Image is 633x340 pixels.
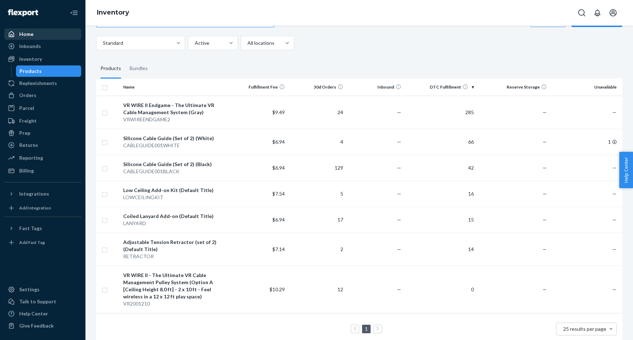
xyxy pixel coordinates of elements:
span: $9.49 [272,109,285,115]
a: Inventory [97,9,129,16]
button: Fast Tags [4,223,81,234]
span: — [543,165,547,171]
div: Adjustable Tension Retractor (set of 2) (Default Title) [123,239,226,253]
button: Give Feedback [4,320,81,331]
td: 12 [288,266,346,313]
div: CABLEGUIDE001BLACK [123,168,226,175]
td: 66 [404,129,477,155]
div: Parcel [19,105,34,112]
div: Reporting [19,154,43,161]
div: Replenishments [19,80,57,87]
span: How do I <em>remove</em> my inventory? [21,99,105,107]
div: Settings [19,286,40,293]
span: — [543,109,547,115]
th: Unavailable [550,79,622,96]
a: Prep [4,127,81,139]
td: 16 [404,181,477,207]
th: 30d Orders [288,79,346,96]
td: 1 [550,129,622,155]
a: Freight [4,115,81,127]
div: LANYARD [123,220,226,227]
span: — [397,109,401,115]
button: Close Navigation [67,6,81,20]
span: — [543,286,547,292]
div: Returns [19,142,38,149]
span: How can I add <em>new</em> <em>SKUs</em> to Deliverr? [21,71,127,79]
span: — [397,286,401,292]
span: $6.94 [272,139,285,145]
button: Help Center [619,152,633,188]
td: 2 [288,233,346,266]
div: Talk to Support [19,298,56,305]
th: Reserve Storage [477,79,549,96]
a: Parcel [4,102,81,114]
span: — [612,246,617,252]
div: Bundles [130,59,148,79]
span: — [543,191,547,197]
a: Reporting [4,152,81,164]
a: Page 1 is your current page [363,326,369,332]
span: — [612,109,617,115]
a: Inventory [4,53,81,65]
a: Products [16,65,82,77]
div: VRWIREENDGAME2 [123,116,226,123]
th: DTC Fulfillment [404,79,477,96]
span: — [397,165,401,171]
div: Silicone Cable Guide (Set of 2) (White) [123,135,226,142]
h4: Overview [11,35,160,46]
div: Billing [19,167,34,174]
button: Open notifications [590,6,605,20]
div: Add Fast Tag [19,239,45,245]
span: How do I <em>search</em> my Inventory? [21,58,103,65]
td: 14 [404,233,477,266]
a: Returns [4,139,81,151]
span: — [397,246,401,252]
div: VR WIRE II - The Ultimate VR Cable Management Pulley System (Option A [Ceiling Height 8.0 ft] - 2... [123,272,226,300]
div: 54 Inventory [11,14,160,26]
span: 25 results per page [563,326,606,332]
div: Home [19,31,33,38]
a: Home [4,28,81,40]
span: $6.94 [272,165,285,171]
div: Help Center [19,310,48,317]
span: $6.94 [272,217,285,223]
a: Add Fast Tag [4,237,81,248]
a: Help Center [4,308,81,319]
span: <em>Understanding</em> each item's cost preview [21,85,129,93]
td: 15 [404,207,477,233]
td: 0 [404,266,477,313]
div: Orders [19,92,36,99]
td: 285 [404,96,477,129]
div: Products [20,68,42,75]
div: Products [100,59,121,79]
span: — [543,246,547,252]
ol: breadcrumbs [91,2,135,23]
div: Inventory [19,55,42,63]
input: Active [194,39,195,47]
span: — [397,217,401,223]
th: Inbound [346,79,404,96]
div: Inbounds [19,43,41,50]
td: 24 [288,96,346,129]
a: Settings [4,284,81,295]
a: Replenishments [4,78,81,89]
span: — [612,217,617,223]
input: Standard [102,39,103,47]
img: Flexport logo [8,9,38,16]
a: Talk to Support [4,296,81,307]
a: Orders [4,90,81,101]
span: — [612,286,617,292]
th: Name [120,79,229,96]
span: — [397,191,401,197]
span: $7.54 [272,191,285,197]
td: 42 [404,155,477,181]
th: Fulfillment Fee [230,79,288,96]
td: 17 [288,207,346,233]
span: — [612,191,617,197]
span: $10.29 [270,286,285,292]
div: Low Ceiling Add-on Kit (Default Title) [123,187,226,194]
button: Open account menu [606,6,620,20]
td: 4 [288,129,346,155]
div: Fast Tags [19,225,42,232]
